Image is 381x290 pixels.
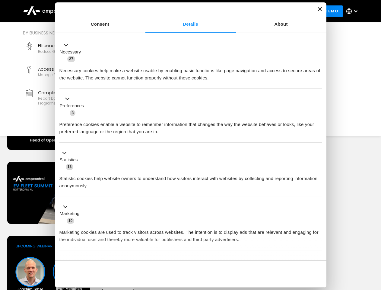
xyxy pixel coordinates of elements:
div: Report data and stay compliant with EV programs [38,96,117,105]
span: 2 [100,258,105,264]
a: About [236,16,326,33]
div: Marketing cookies are used to track visitors across websites. The intention is to display ads tha... [59,224,322,243]
div: Statistic cookies help website owners to understand how visitors interact with websites by collec... [59,170,322,189]
span: 13 [66,164,74,170]
span: 10 [67,218,75,224]
button: Close banner [318,7,322,11]
span: 27 [67,56,75,62]
div: Necessary cookies help make a website usable by enabling basic functions like page navigation and... [59,63,322,82]
a: Details [145,16,236,33]
a: ComplianceReport data and stay compliant with EV programs [23,87,119,108]
div: Compliance [38,89,117,96]
a: EfficencyReduce grid contraints and fuel costs [23,40,119,61]
span: 3 [70,110,75,116]
button: Preferences (3) [59,95,88,117]
div: Preference cookies enable a website to remember information that changes the way the website beha... [59,116,322,135]
label: Statistics [60,156,78,163]
button: Okay [235,265,322,283]
label: Preferences [60,102,84,109]
label: Marketing [60,210,80,217]
div: Manage EV charger security and access [38,72,111,77]
div: Access Control [38,66,111,72]
a: Access ControlManage EV charger security and access [23,63,119,85]
label: Necessary [60,49,81,56]
button: Marketing (10) [59,203,83,224]
button: Unclassified (2) [59,257,109,265]
div: Reduce grid contraints and fuel costs [38,49,107,54]
button: Necessary (27) [59,41,85,63]
button: Statistics (13) [59,149,81,170]
div: By business need [23,30,218,36]
div: Efficency [38,42,107,49]
a: Consent [55,16,145,33]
